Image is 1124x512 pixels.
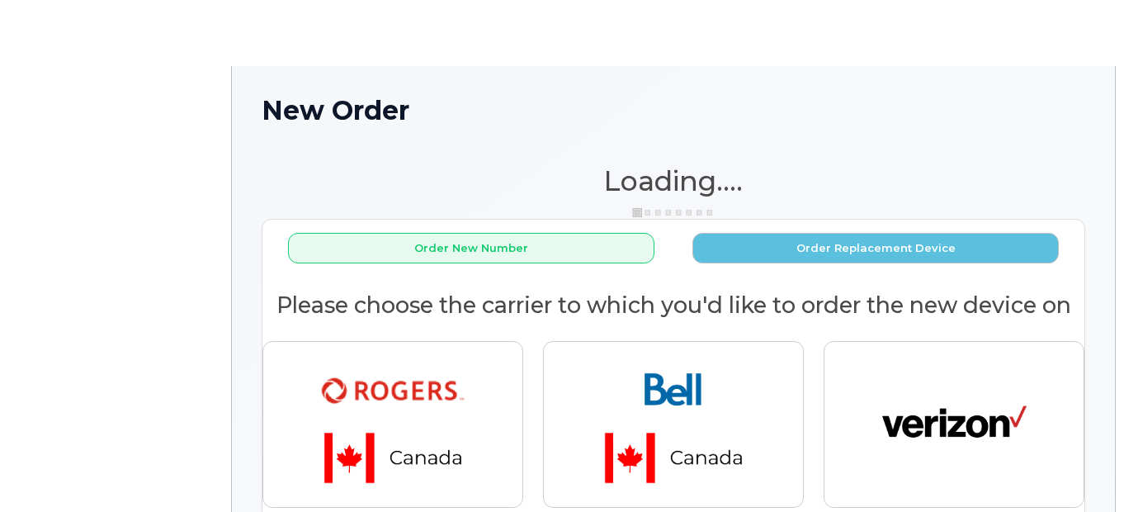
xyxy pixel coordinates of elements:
img: rogers-ca223c9ac429c928173e45fab63b6fac0e59ea61a5e330916896b2875f56750f.png [277,355,508,494]
h2: Please choose the carrier to which you'd like to order the new device on [262,293,1084,318]
button: Order Replacement Device [692,233,1059,263]
button: Order New Number [288,233,654,263]
h1: Loading.... [262,166,1085,196]
img: bell-18aeeabaf521bd2b78f928a02ee3b89e57356879d39bd386a17a7cccf8069aed.png [558,355,789,494]
h1: New Order [262,96,1085,125]
img: verizon-ab2890fd1dd4a6c9cf5f392cd2db4626a3dae38ee8226e09bcb5c993c4c79f81.png [882,387,1027,462]
img: ajax-loader-3a6953c30dc77f0bf724df975f13086db4f4c1262e45940f03d1251963f1bf2e.gif [632,206,715,219]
